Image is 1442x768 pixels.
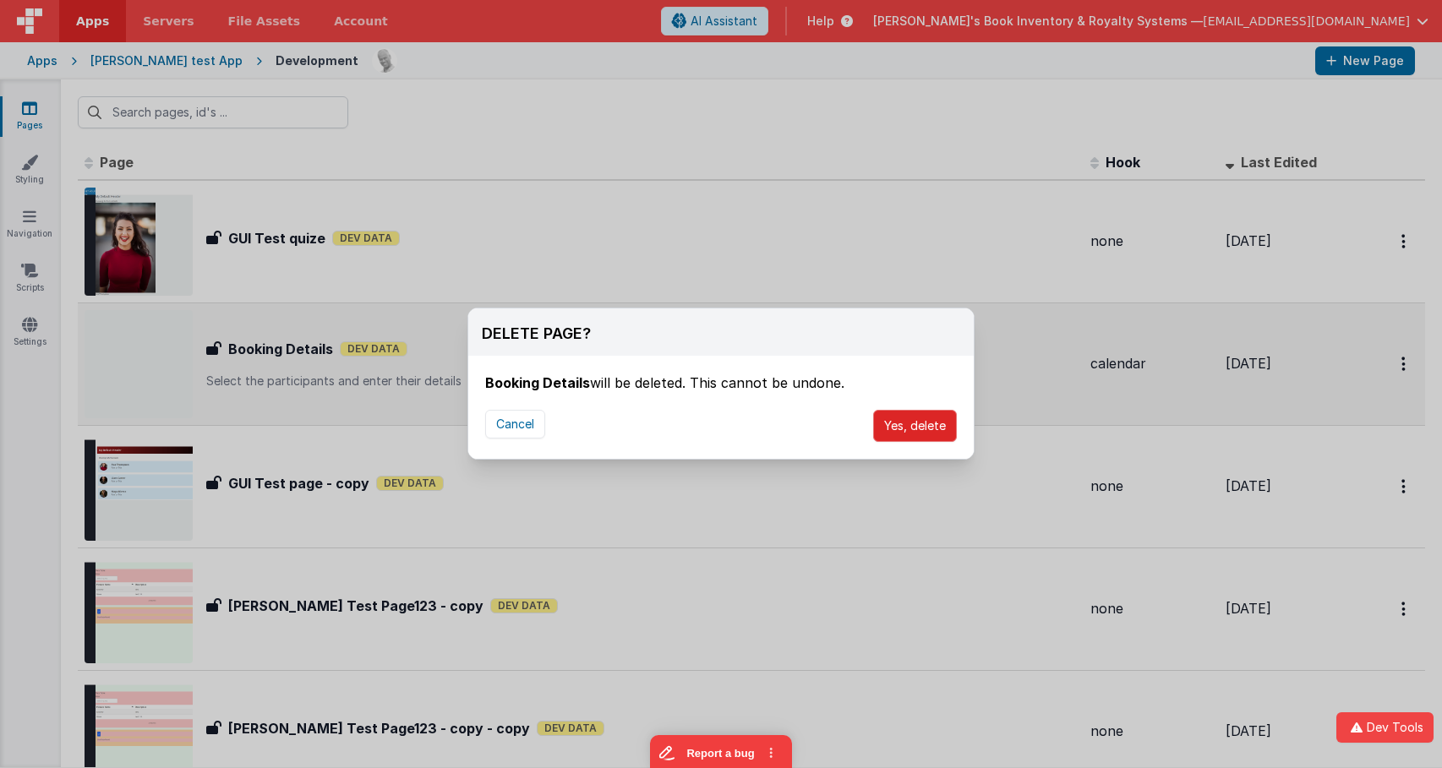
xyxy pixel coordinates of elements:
button: Cancel [485,410,545,438]
div: will be deleted. This cannot be undone. [485,356,957,393]
button: Yes, delete [873,410,957,442]
b: Booking Details [485,374,590,391]
div: DELETE PAGE? [482,322,591,346]
button: Dev Tools [1336,712,1434,743]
